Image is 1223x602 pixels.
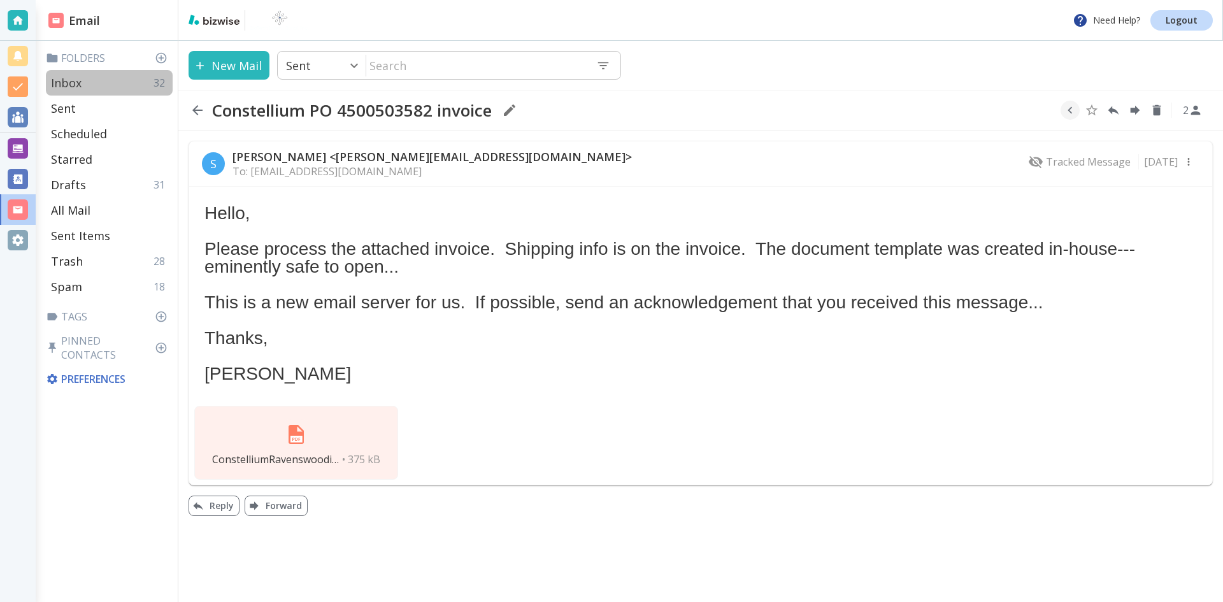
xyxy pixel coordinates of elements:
[189,51,269,80] button: New Mail
[43,367,173,391] div: Preferences
[46,223,173,248] div: Sent Items
[46,274,173,299] div: Spam18
[232,149,632,164] p: [PERSON_NAME] <[PERSON_NAME][EMAIL_ADDRESS][DOMAIN_NAME]>
[51,126,107,141] p: Scheduled
[210,156,217,171] p: S
[154,76,170,90] p: 32
[1104,101,1123,120] button: Reply
[46,197,173,223] div: All Mail
[46,248,173,274] div: Trash28
[286,58,311,73] p: Sent
[46,70,173,96] div: Inbox32
[51,152,92,167] p: Starred
[46,172,173,197] div: Drafts31
[1147,101,1166,120] button: Delete
[48,13,64,28] img: DashboardSidebarEmail.svg
[1166,16,1198,25] p: Logout
[189,496,240,516] button: Reply
[51,101,76,116] p: Sent
[46,51,173,65] p: Folders
[250,10,309,31] img: BioTech International
[1126,101,1145,120] button: Forward
[51,203,90,218] p: All Mail
[189,141,1212,187] div: S[PERSON_NAME] <[PERSON_NAME][EMAIL_ADDRESS][DOMAIN_NAME]>To: [EMAIL_ADDRESS][DOMAIN_NAME]This em...
[1183,103,1189,117] p: 2
[1073,13,1140,28] p: Need Help?
[245,496,308,516] button: Forward
[1177,95,1208,125] button: See Participants
[46,310,173,324] p: Tags
[46,372,170,386] p: Preferences
[1028,154,1131,169] p: Tracked Message
[48,12,100,29] h2: Email
[51,279,82,294] p: Spam
[51,177,86,192] p: Drafts
[46,147,173,172] div: Starred
[154,280,170,294] p: 18
[232,164,632,178] p: To: [EMAIL_ADDRESS][DOMAIN_NAME]
[1150,10,1213,31] a: Logout
[46,121,173,147] div: Scheduled
[51,75,82,90] p: Inbox
[211,100,492,120] h2: Constellium PO 4500503582 invoice
[154,254,170,268] p: 28
[46,334,173,362] p: Pinned Contacts
[51,254,83,269] p: Trash
[46,96,173,121] div: Sent
[189,15,240,25] img: bizwise
[366,52,586,78] input: Search
[342,452,380,466] span: • 375 kB
[1026,152,1133,172] div: This email has not been opened yet
[51,228,110,243] p: Sent Items
[154,178,170,192] p: 31
[1144,155,1178,169] p: [DATE]
[212,452,340,466] span: ConstelliumRavenswoodinv14951.pdf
